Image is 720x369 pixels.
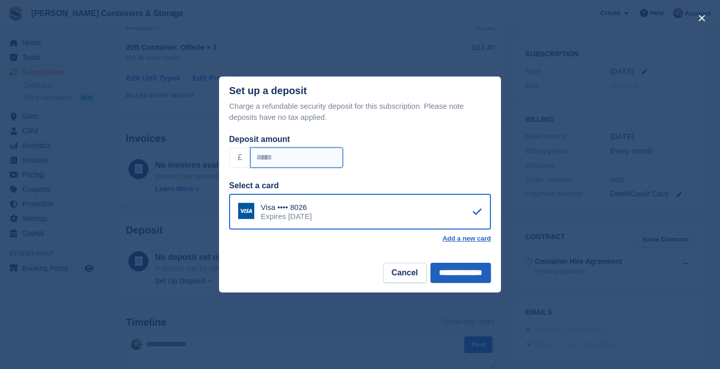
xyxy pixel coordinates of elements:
[383,263,426,283] button: Cancel
[261,203,312,212] div: Visa •••• 8026
[229,85,307,97] div: Set up a deposit
[229,101,491,123] p: Charge a refundable security deposit for this subscription. Please note deposits have no tax appl...
[694,10,710,26] button: close
[229,180,491,192] div: Select a card
[238,203,254,219] img: Visa Logo
[443,235,491,243] a: Add a new card
[261,212,312,221] div: Expires [DATE]
[229,135,290,143] label: Deposit amount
